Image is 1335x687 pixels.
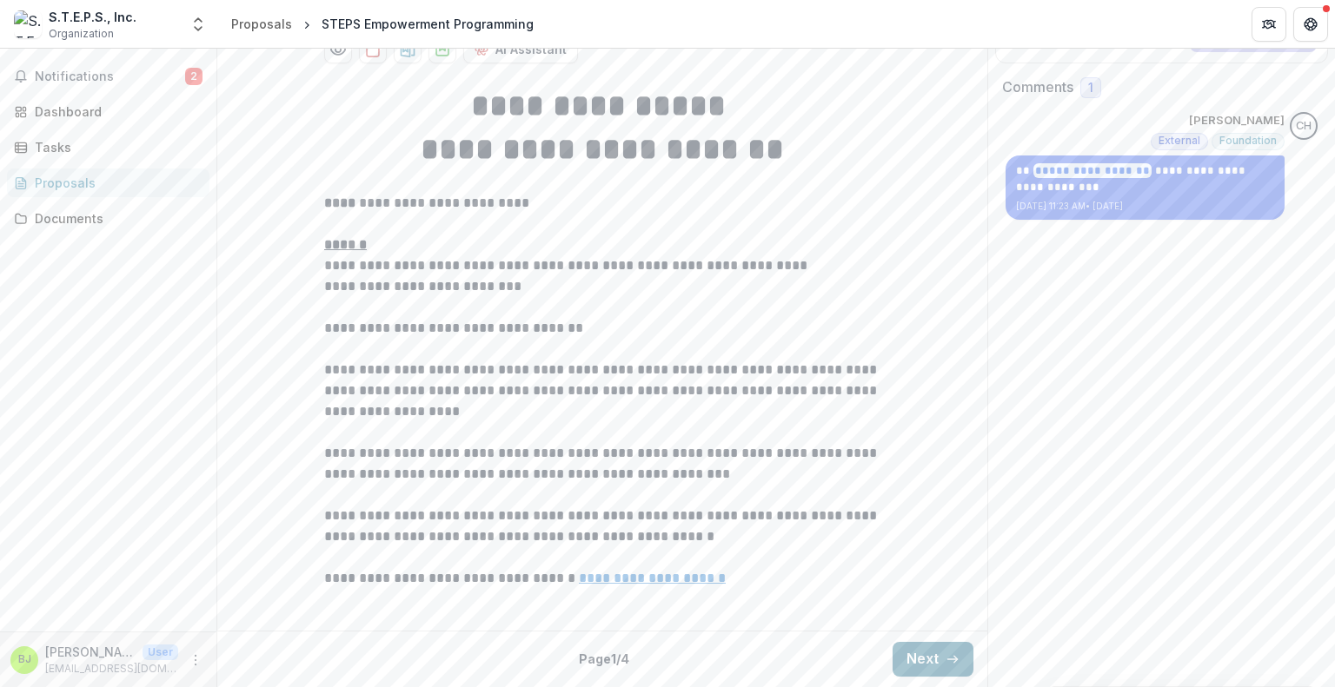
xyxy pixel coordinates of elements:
[35,138,196,156] div: Tasks
[35,174,196,192] div: Proposals
[224,11,299,36] a: Proposals
[45,643,136,661] p: [PERSON_NAME]
[224,11,541,36] nav: breadcrumb
[185,68,203,85] span: 2
[7,204,209,233] a: Documents
[579,650,629,668] p: Page 1 / 4
[1219,135,1277,147] span: Foundation
[45,661,178,677] p: [EMAIL_ADDRESS][DOMAIN_NAME]
[7,168,209,197] a: Proposals
[1159,135,1200,147] span: External
[7,97,209,126] a: Dashboard
[49,26,114,42] span: Organization
[394,36,422,63] button: download-proposal
[1296,121,1312,132] div: Carli Herz
[14,10,42,38] img: S.T.E.P.S., Inc.
[1293,7,1328,42] button: Get Help
[322,15,534,33] div: STEPS Empowerment Programming
[1088,81,1093,96] span: 1
[7,133,209,162] a: Tasks
[231,15,292,33] div: Proposals
[1002,79,1073,96] h2: Comments
[324,36,352,63] button: Preview 028907cd-5f9f-45e6-b61f-60ee4e40812d-1.pdf
[428,36,456,63] button: download-proposal
[1189,112,1285,129] p: [PERSON_NAME]
[143,644,178,660] p: User
[35,209,196,228] div: Documents
[7,63,209,90] button: Notifications2
[1016,200,1274,213] p: [DATE] 11:23 AM • [DATE]
[35,102,196,121] div: Dashboard
[1252,7,1286,42] button: Partners
[49,8,136,26] div: S.T.E.P.S., Inc.
[18,654,31,665] div: Beatrice Jennette
[185,650,206,670] button: More
[186,7,210,42] button: Open entity switcher
[35,69,185,84] span: Notifications
[893,642,973,677] button: Next
[359,36,387,63] button: download-proposal
[463,36,578,63] button: AI Assistant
